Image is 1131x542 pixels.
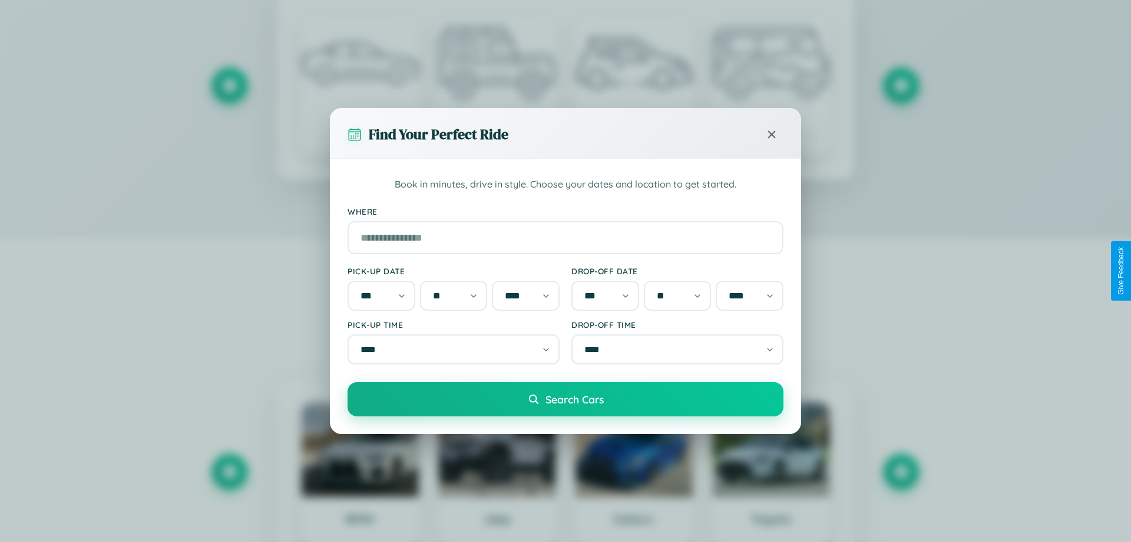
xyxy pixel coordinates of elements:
[348,382,783,416] button: Search Cars
[369,124,508,144] h3: Find Your Perfect Ride
[571,266,783,276] label: Drop-off Date
[545,393,604,406] span: Search Cars
[348,177,783,192] p: Book in minutes, drive in style. Choose your dates and location to get started.
[348,206,783,216] label: Where
[571,320,783,330] label: Drop-off Time
[348,320,560,330] label: Pick-up Time
[348,266,560,276] label: Pick-up Date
